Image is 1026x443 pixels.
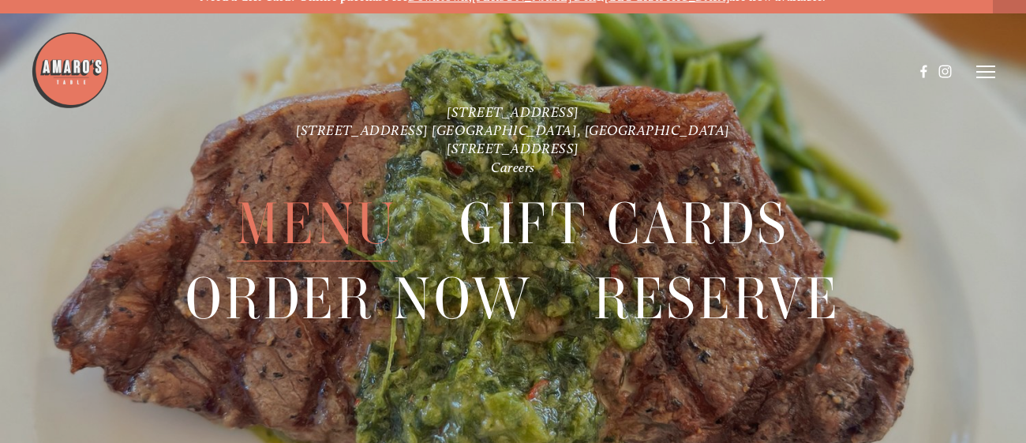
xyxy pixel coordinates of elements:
[31,31,110,110] img: Amaro's Table
[447,140,579,156] a: [STREET_ADDRESS]
[594,261,841,336] a: Reserve
[459,186,789,261] a: Gift Cards
[491,159,535,175] a: Careers
[237,186,398,261] span: Menu
[185,261,532,336] span: Order Now
[459,186,789,261] span: Gift Cards
[237,186,398,261] a: Menu
[594,261,841,336] span: Reserve
[185,261,532,336] a: Order Now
